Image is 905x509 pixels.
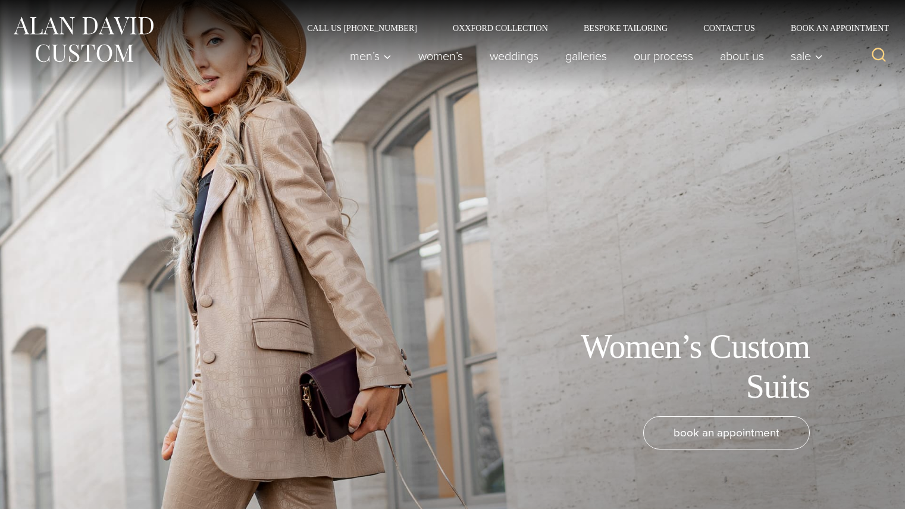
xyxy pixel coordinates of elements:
nav: Secondary Navigation [289,24,893,32]
a: Galleries [552,44,621,68]
h1: Women’s Custom Suits [542,327,810,407]
span: book an appointment [674,424,779,441]
a: book an appointment [643,416,810,449]
button: View Search Form [865,42,893,70]
a: Our Process [621,44,707,68]
a: About Us [707,44,778,68]
span: Sale [791,50,823,62]
a: Call Us [PHONE_NUMBER] [289,24,435,32]
a: Book an Appointment [773,24,893,32]
a: Bespoke Tailoring [566,24,685,32]
img: Alan David Custom [12,13,155,66]
a: Women’s [405,44,477,68]
nav: Primary Navigation [337,44,829,68]
a: Oxxford Collection [435,24,566,32]
a: weddings [477,44,552,68]
span: Men’s [350,50,392,62]
a: Contact Us [685,24,773,32]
